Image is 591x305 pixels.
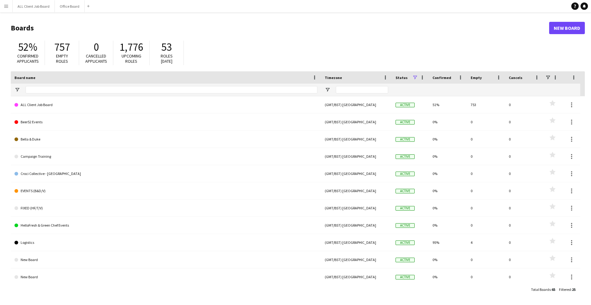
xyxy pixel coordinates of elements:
[321,200,392,216] div: (GMT/BST) [GEOGRAPHIC_DATA]
[321,268,392,285] div: (GMT/BST) [GEOGRAPHIC_DATA]
[429,148,467,165] div: 0%
[161,53,173,64] span: Roles [DATE]
[396,137,415,142] span: Active
[396,258,415,262] span: Active
[429,251,467,268] div: 0%
[552,287,555,292] span: 65
[325,75,342,80] span: Timezone
[17,53,39,64] span: Confirmed applicants
[94,40,99,54] span: 0
[429,113,467,130] div: 0%
[336,86,388,93] input: Timezone Filter Input
[13,0,55,12] button: ALL Client Job Board
[429,217,467,234] div: 0%
[467,234,505,251] div: 4
[531,287,551,292] span: Total Boards
[429,165,467,182] div: 0%
[396,75,408,80] span: Status
[505,200,543,216] div: 0
[56,53,68,64] span: Empty roles
[505,165,543,182] div: 0
[467,182,505,199] div: 0
[396,189,415,193] span: Active
[509,75,522,80] span: Cancels
[505,148,543,165] div: 0
[119,40,143,54] span: 1,776
[14,251,317,268] a: New Board
[429,268,467,285] div: 0%
[14,165,317,182] a: Croci Collective - [GEOGRAPHIC_DATA]
[505,96,543,113] div: 0
[14,268,317,286] a: New Board
[467,148,505,165] div: 0
[396,120,415,125] span: Active
[396,172,415,176] span: Active
[321,182,392,199] div: (GMT/BST) [GEOGRAPHIC_DATA]
[396,240,415,245] span: Active
[321,217,392,234] div: (GMT/BST) [GEOGRAPHIC_DATA]
[321,131,392,148] div: (GMT/BST) [GEOGRAPHIC_DATA]
[467,165,505,182] div: 0
[396,223,415,228] span: Active
[321,234,392,251] div: (GMT/BST) [GEOGRAPHIC_DATA]
[467,96,505,113] div: 753
[467,131,505,148] div: 0
[11,23,549,33] h1: Boards
[122,53,141,64] span: Upcoming roles
[14,87,20,93] button: Open Filter Menu
[396,206,415,211] span: Active
[505,131,543,148] div: 0
[14,113,317,131] a: Beer52 Events
[467,200,505,216] div: 0
[467,217,505,234] div: 0
[505,113,543,130] div: 0
[432,75,451,80] span: Confirmed
[325,87,330,93] button: Open Filter Menu
[26,86,317,93] input: Board name Filter Input
[18,40,37,54] span: 52%
[396,103,415,107] span: Active
[14,217,317,234] a: HelloFresh & Green Chef Events
[85,53,107,64] span: Cancelled applicants
[429,182,467,199] div: 0%
[161,40,172,54] span: 53
[429,131,467,148] div: 0%
[505,234,543,251] div: 0
[321,148,392,165] div: (GMT/BST) [GEOGRAPHIC_DATA]
[429,234,467,251] div: 95%
[54,40,70,54] span: 757
[396,154,415,159] span: Active
[505,251,543,268] div: 0
[429,200,467,216] div: 0%
[471,75,482,80] span: Empty
[467,268,505,285] div: 0
[14,131,317,148] a: Bella & Duke
[321,113,392,130] div: (GMT/BST) [GEOGRAPHIC_DATA]
[505,268,543,285] div: 0
[429,96,467,113] div: 51%
[14,96,317,113] a: ALL Client Job Board
[505,217,543,234] div: 0
[467,113,505,130] div: 0
[14,234,317,251] a: Logistics
[572,287,576,292] span: 25
[531,283,555,295] div: :
[505,182,543,199] div: 0
[14,182,317,200] a: EVENTS (B&D/V)
[14,200,317,217] a: FIXED (HF/T/V)
[14,75,35,80] span: Board name
[321,165,392,182] div: (GMT/BST) [GEOGRAPHIC_DATA]
[321,96,392,113] div: (GMT/BST) [GEOGRAPHIC_DATA]
[559,283,576,295] div: :
[396,275,415,279] span: Active
[467,251,505,268] div: 0
[559,287,571,292] span: Filtered
[549,22,585,34] a: New Board
[321,251,392,268] div: (GMT/BST) [GEOGRAPHIC_DATA]
[55,0,85,12] button: Office Board
[14,148,317,165] a: Campaign Training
